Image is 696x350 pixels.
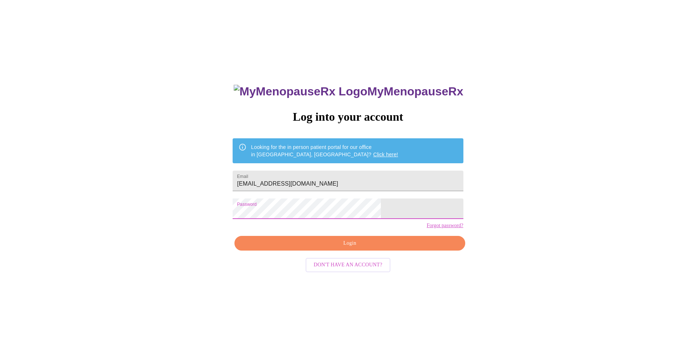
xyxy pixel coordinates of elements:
[233,110,463,124] h3: Log into your account
[234,85,367,98] img: MyMenopauseRx Logo
[243,239,456,248] span: Login
[427,223,463,229] a: Forgot password?
[306,258,390,272] button: Don't have an account?
[373,152,398,157] a: Click here!
[304,261,392,267] a: Don't have an account?
[234,236,465,251] button: Login
[234,85,463,98] h3: MyMenopauseRx
[314,260,382,270] span: Don't have an account?
[251,141,398,161] div: Looking for the in person patient portal for our office in [GEOGRAPHIC_DATA], [GEOGRAPHIC_DATA]?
